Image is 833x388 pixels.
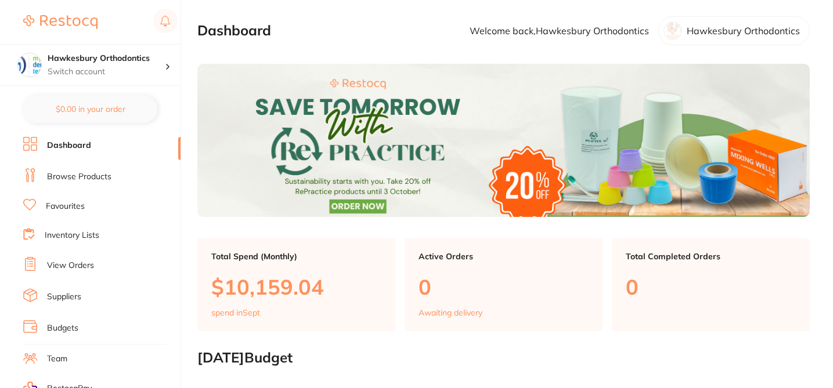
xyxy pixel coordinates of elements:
h2: Dashboard [197,23,271,39]
p: $10,159.04 [211,275,381,299]
a: Total Completed Orders0 [612,238,810,332]
p: Welcome back, Hawkesbury Orthodontics [470,26,649,36]
img: Restocq Logo [23,15,98,29]
p: Total Completed Orders [626,252,796,261]
p: 0 [626,275,796,299]
p: 0 [419,275,589,299]
p: Hawkesbury Orthodontics [687,26,800,36]
p: spend in Sept [211,308,260,317]
a: Browse Products [47,171,111,183]
a: Total Spend (Monthly)$10,159.04spend inSept [197,238,395,332]
a: Team [47,353,67,365]
img: Hawkesbury Orthodontics [18,53,41,77]
button: $0.00 in your order [23,95,157,123]
p: Awaiting delivery [419,308,482,317]
a: Favourites [46,201,85,212]
a: Restocq Logo [23,9,98,35]
a: Active Orders0Awaiting delivery [405,238,603,332]
h2: [DATE] Budget [197,350,810,366]
a: View Orders [47,260,94,271]
img: Dashboard [197,64,810,217]
p: Switch account [48,66,165,78]
h4: Hawkesbury Orthodontics [48,53,165,64]
a: Budgets [47,322,78,334]
p: Active Orders [419,252,589,261]
a: Suppliers [47,291,81,303]
p: Total Spend (Monthly) [211,252,381,261]
a: Inventory Lists [45,230,99,241]
a: Dashboard [47,140,91,151]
